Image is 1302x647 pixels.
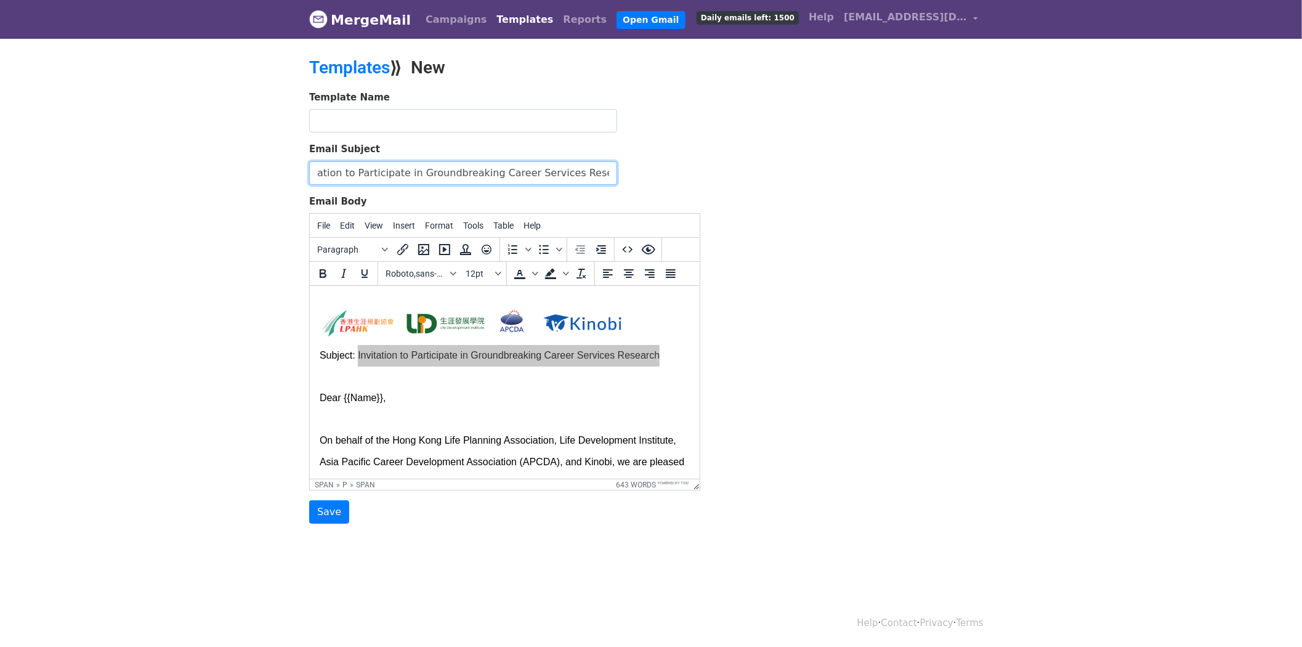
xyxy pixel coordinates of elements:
[591,239,612,260] button: Increase indent
[354,263,375,284] button: Underline
[317,221,330,230] span: File
[461,263,504,284] button: Font sizes
[540,263,571,284] div: Background color
[413,239,434,260] button: Insert/edit image
[503,239,533,260] div: Numbered list
[692,5,804,30] a: Daily emails left: 1500
[839,5,983,34] a: [EMAIL_ADDRESS][DOMAIN_NAME]
[616,481,656,489] button: 643 words
[393,221,415,230] span: Insert
[309,57,759,78] h2: ⟫ New
[617,239,638,260] button: Source code
[920,617,953,629] a: Privacy
[533,239,564,260] div: Bullet list
[10,149,378,202] span: On behalf of the Hong Kong Life Planning Association, Life Development Institute, Asia Pacific Ca...
[392,239,413,260] button: Insert/edit link
[340,221,355,230] span: Edit
[956,617,984,629] a: Terms
[312,239,392,260] button: Blocks
[658,481,689,485] a: Powered by Tiny
[1240,588,1302,647] iframe: Chat Widget
[463,221,483,230] span: Tools
[310,286,700,479] iframe: Rich Text Area. Press ALT-0 for help.
[309,500,349,524] input: Save
[571,263,592,284] button: Clear formatting
[421,7,491,32] a: Campaigns
[493,221,514,230] span: Table
[1240,588,1302,647] div: 聊天小工具
[315,481,334,489] div: span
[317,245,378,254] span: Paragraph
[356,481,375,489] div: span
[312,263,333,284] button: Bold
[509,263,540,284] div: Text color
[476,239,497,260] button: Emoticons
[559,7,612,32] a: Reports
[309,195,367,209] label: Email Body
[881,617,917,629] a: Contact
[524,221,541,230] span: Help
[342,481,347,489] div: p
[386,269,446,279] span: Roboto,sans-serif
[570,239,591,260] button: Decrease indent
[491,7,558,32] a: Templates
[434,239,455,260] button: Insert/edit media
[365,221,383,230] span: View
[597,263,618,284] button: Align left
[660,263,681,284] button: Justify
[309,142,380,157] label: Email Subject
[336,481,340,489] div: »
[455,239,476,260] button: Insert template
[309,10,328,28] img: MergeMail logo
[350,481,354,489] div: »
[689,479,700,490] div: Resize
[804,5,839,30] a: Help
[333,263,354,284] button: Italic
[844,10,967,25] span: [EMAIL_ADDRESS][DOMAIN_NAME]
[639,263,660,284] button: Align right
[309,91,390,105] label: Template Name
[618,263,639,284] button: Align center
[466,269,493,279] span: 12pt
[638,239,659,260] button: Preview
[697,11,799,25] span: Daily emails left: 1500
[425,221,453,230] span: Format
[309,7,411,33] a: MergeMail
[381,263,461,284] button: Fonts
[617,11,685,29] a: Open Gmail
[309,57,390,78] a: Templates
[857,617,878,629] a: Help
